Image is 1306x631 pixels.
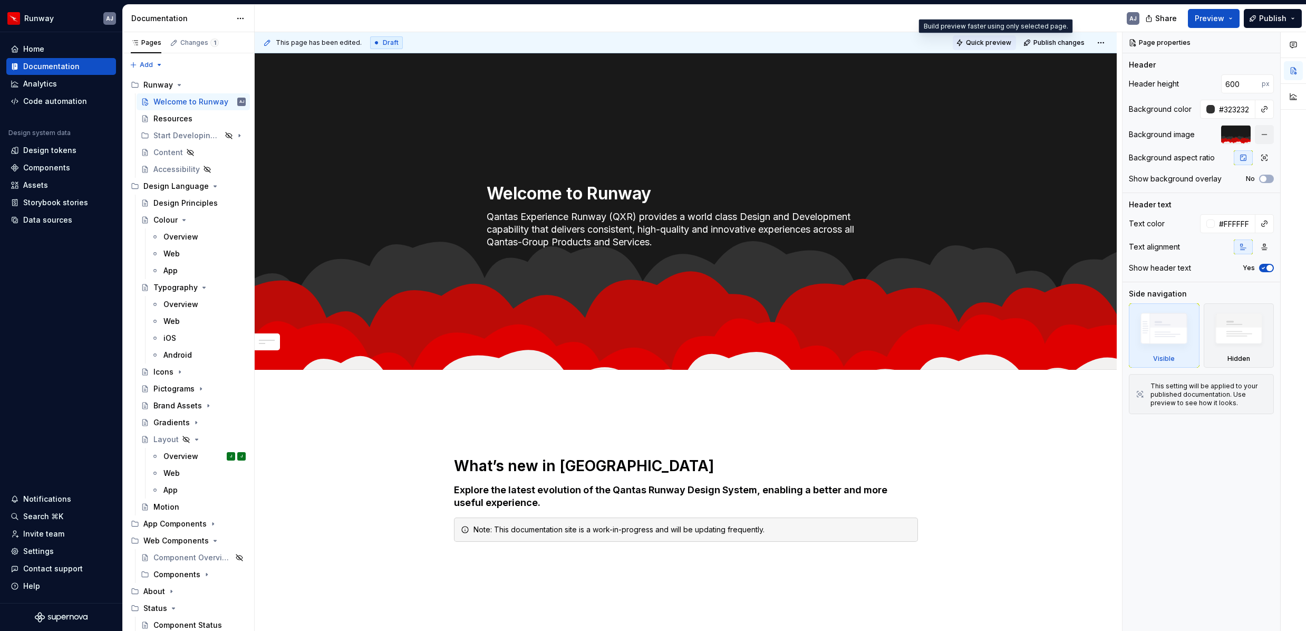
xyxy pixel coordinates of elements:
div: Changes [180,39,219,47]
a: Accessibility [137,161,250,178]
div: Note: This documentation site is a work-in-progress and will be updating frequently. [473,524,911,535]
div: Runway [24,13,54,24]
a: Colour [137,212,250,228]
div: Search ⌘K [23,511,63,522]
div: Data sources [23,215,72,225]
input: Auto [1215,100,1255,119]
h1: What’s new in [GEOGRAPHIC_DATA] [454,456,918,475]
a: Overview [147,296,250,313]
div: Assets [23,180,48,190]
div: Header [1129,60,1156,70]
div: Background image [1129,129,1195,140]
a: Assets [6,177,116,194]
div: Android [163,350,192,360]
a: App [147,262,250,279]
a: OverviewJJ [147,448,250,465]
div: Components [23,162,70,173]
a: iOS [147,330,250,347]
div: Home [23,44,44,54]
div: Pages [131,39,161,47]
button: Share [1140,9,1184,28]
span: Draft [383,39,399,47]
button: Preview [1188,9,1240,28]
div: App [163,485,178,495]
svg: Supernova Logo [35,612,88,623]
div: Build preview faster using only selected page. [919,20,1073,33]
a: Layout [137,431,250,448]
div: Show background overlay [1129,174,1222,184]
div: Help [23,581,40,591]
div: Hidden [1227,355,1250,363]
label: Yes [1243,264,1255,272]
div: Design Language [127,178,250,195]
div: Settings [23,546,54,557]
div: About [127,583,250,600]
a: Components [6,159,116,176]
a: Storybook stories [6,194,116,211]
div: Layout [153,434,179,445]
input: Auto [1221,74,1262,93]
a: Web [147,465,250,482]
div: Overview [163,451,198,462]
div: Notifications [23,494,71,504]
a: Android [147,347,250,364]
div: AJ [239,97,244,107]
div: Design tokens [23,145,76,156]
div: Side navigation [1129,289,1187,299]
div: Design Principles [153,198,218,208]
div: Header height [1129,79,1179,89]
div: Status [127,600,250,617]
span: Publish changes [1033,39,1085,47]
button: Add [127,58,166,72]
span: Publish [1259,13,1286,24]
div: Typography [153,282,198,293]
div: Component Status [153,620,222,630]
div: Overview [163,299,198,310]
div: Background aspect ratio [1129,152,1215,163]
div: App [163,265,178,276]
a: Motion [137,499,250,515]
div: About [143,586,165,597]
a: Gradients [137,414,250,431]
div: Web [163,316,180,327]
div: Header text [1129,199,1172,210]
span: This page has been edited. [276,39,362,47]
div: Code automation [23,96,87,107]
p: px [1262,80,1270,88]
a: Icons [137,364,250,380]
div: App Components [127,515,250,532]
label: No [1246,175,1255,183]
span: Quick preview [966,39,1011,47]
div: Colour [153,215,178,225]
div: Components [137,566,250,583]
div: Content [153,147,183,158]
span: Preview [1195,13,1224,24]
a: Web [147,313,250,330]
div: Status [143,603,167,614]
div: Text color [1129,218,1165,229]
a: Content [137,144,250,161]
div: Visible [1153,355,1175,363]
span: Share [1155,13,1177,24]
a: Code automation [6,93,116,110]
div: Show header text [1129,263,1191,273]
div: iOS [163,333,176,343]
img: 6b187050-a3ed-48aa-8485-808e17fcee26.png [7,12,20,25]
button: Help [6,578,116,595]
div: Icons [153,367,173,377]
div: Design Language [143,181,209,192]
a: Web [147,245,250,262]
div: Web Components [127,532,250,549]
a: Home [6,41,116,58]
div: Visible [1129,303,1199,368]
button: Publish changes [1020,35,1089,50]
a: Data sources [6,212,116,228]
textarea: Qantas Experience Runway (QXR) provides a world class Design and Development capability that deli... [485,208,883,251]
a: Resources [137,110,250,127]
div: Motion [153,502,179,512]
div: Design system data [8,129,71,137]
input: Auto [1215,214,1255,233]
button: RunwayAJ [2,7,120,30]
div: Background color [1129,104,1192,114]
